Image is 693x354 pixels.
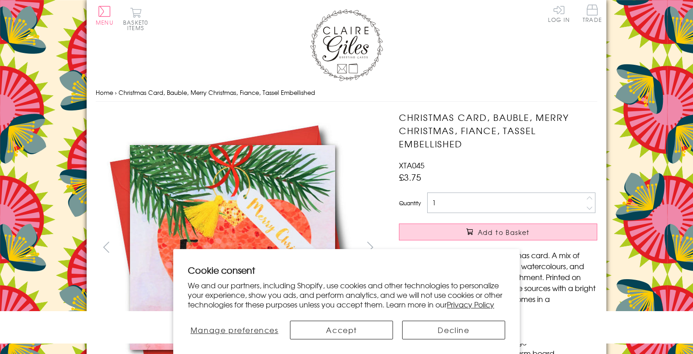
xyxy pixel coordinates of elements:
[310,9,383,81] img: Claire Giles Greetings Cards
[96,88,113,97] a: Home
[290,321,393,339] button: Accept
[188,264,505,276] h2: Cookie consent
[123,7,148,31] button: Basket0 items
[402,321,505,339] button: Decline
[360,237,381,257] button: next
[115,88,117,97] span: ›
[548,5,570,22] a: Log In
[188,281,505,309] p: We and our partners, including Shopify, use cookies and other technologies to personalize your ex...
[583,5,602,24] a: Trade
[96,6,114,25] button: Menu
[96,83,597,102] nav: breadcrumbs
[96,237,116,257] button: prev
[119,88,315,97] span: Christmas Card, Bauble, Merry Christmas, Fiance, Tassel Embellished
[191,324,279,335] span: Manage preferences
[399,111,597,150] h1: Christmas Card, Bauble, Merry Christmas, Fiance, Tassel Embellished
[478,228,530,237] span: Add to Basket
[447,299,494,310] a: Privacy Policy
[399,160,424,171] span: XTA045
[399,224,597,240] button: Add to Basket
[188,321,281,339] button: Manage preferences
[583,5,602,22] span: Trade
[399,199,421,207] label: Quantity
[96,18,114,26] span: Menu
[399,171,421,183] span: £3.75
[127,18,148,32] span: 0 items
